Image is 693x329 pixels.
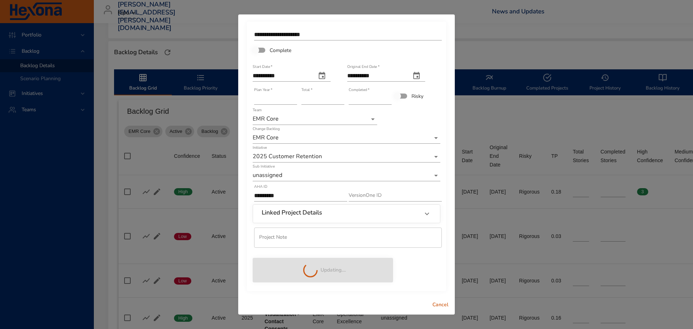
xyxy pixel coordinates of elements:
[411,92,423,100] span: Risky
[254,88,272,92] label: Plan Year
[253,113,377,125] div: EMR Core
[270,47,291,54] span: Complete
[253,127,280,131] label: Change Backlog
[253,165,275,169] label: Sub Initiative
[253,146,267,150] label: Initiative
[432,300,449,309] span: Cancel
[349,88,370,92] label: Completed
[429,298,452,312] button: Cancel
[408,67,425,85] button: original end date
[253,151,440,163] div: 2025 Customer Retention
[262,209,322,216] h6: Linked Project Details
[253,108,262,112] label: Team
[253,205,440,223] div: Linked Project Details
[301,88,312,92] label: Total
[253,170,440,181] div: unassigned
[253,132,440,144] div: EMR Core
[347,65,379,69] label: Original End Date
[313,67,331,85] button: start date
[254,185,267,189] label: AHA ID
[253,65,273,69] label: Start Date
